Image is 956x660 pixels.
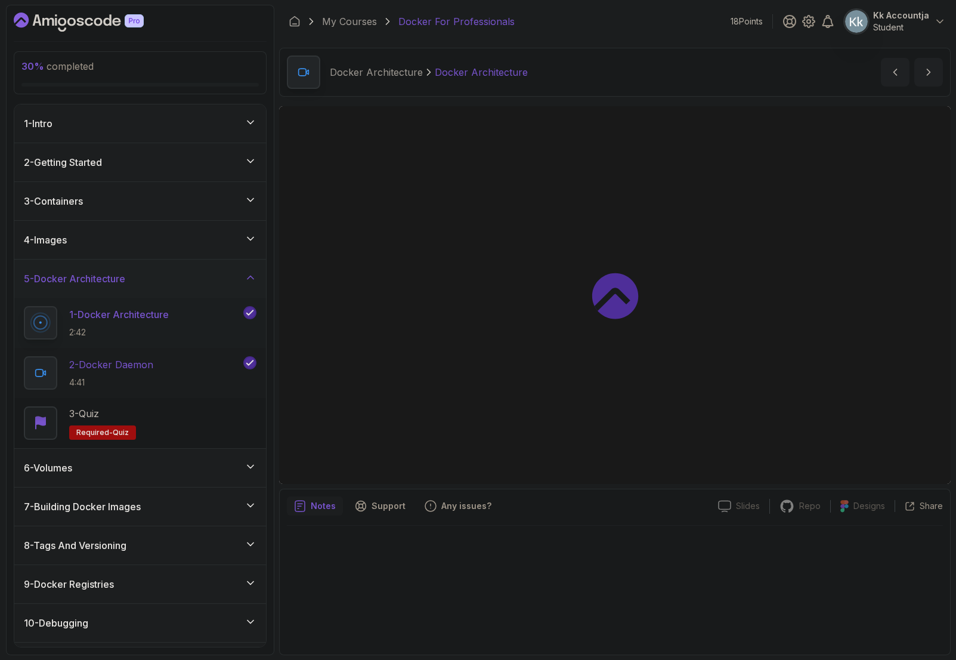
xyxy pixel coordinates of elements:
[24,499,141,514] h3: 7 - Building Docker Images
[69,357,153,372] p: 2 - Docker Daemon
[330,65,423,79] p: Docker Architecture
[348,496,413,516] button: Support button
[24,406,256,440] button: 3-QuizRequired-quiz
[845,10,868,33] img: user profile image
[14,565,266,603] button: 9-Docker Registries
[920,500,943,512] p: Share
[69,377,153,388] p: 4:41
[853,500,885,512] p: Designs
[311,500,336,512] p: Notes
[287,496,343,516] button: notes button
[14,604,266,642] button: 10-Debugging
[69,406,99,421] p: 3 - Quiz
[14,221,266,259] button: 4-Images
[24,272,125,286] h3: 5 - Docker Architecture
[24,461,72,475] h3: 6 - Volumes
[441,500,491,512] p: Any issues?
[731,16,763,27] p: 18 Points
[914,58,943,87] button: next content
[24,356,256,390] button: 2-Docker Daemon4:41
[21,60,94,72] span: completed
[799,500,821,512] p: Repo
[14,526,266,565] button: 8-Tags And Versioning
[76,428,113,437] span: Required-
[24,116,52,131] h3: 1 - Intro
[14,182,266,220] button: 3-Containers
[417,496,499,516] button: Feedback button
[14,449,266,487] button: 6-Volumes
[14,104,266,143] button: 1-Intro
[24,538,126,553] h3: 8 - Tags And Versioning
[24,233,67,247] h3: 4 - Images
[881,58,909,87] button: previous content
[895,500,943,512] button: Share
[372,500,406,512] p: Support
[14,488,266,526] button: 7-Building Docker Images
[435,65,528,79] p: Docker Architecture
[24,616,88,630] h3: 10 - Debugging
[69,326,169,338] p: 2:42
[24,306,256,340] button: 1-Docker Architecture2:42
[322,14,377,29] a: My Courses
[289,16,301,27] a: Dashboard
[24,194,83,208] h3: 3 - Containers
[14,143,266,181] button: 2-Getting Started
[24,577,114,591] h3: 9 - Docker Registries
[113,428,129,437] span: quiz
[14,260,266,298] button: 5-Docker Architecture
[398,14,515,29] p: Docker For Professionals
[21,60,44,72] span: 30 %
[873,21,929,33] p: Student
[69,307,169,322] p: 1 - Docker Architecture
[736,500,760,512] p: Slides
[844,10,946,33] button: user profile imageKk AccountjaStudent
[24,155,102,169] h3: 2 - Getting Started
[873,10,929,21] p: Kk Accountja
[14,13,171,32] a: Dashboard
